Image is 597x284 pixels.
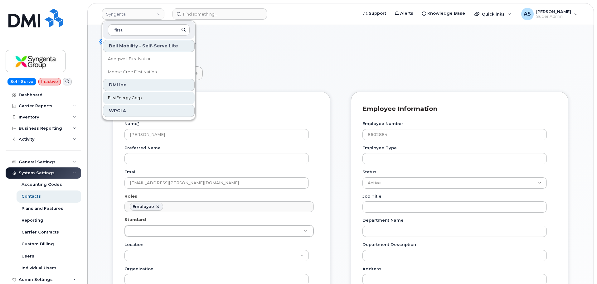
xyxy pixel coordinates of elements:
[108,95,142,101] span: FirstEnergy Corp
[99,36,582,47] h1: Special Contacts
[362,217,404,223] label: Department Name
[103,40,195,52] div: Bell Mobility - Self-Serve Lite
[362,169,376,175] label: Status
[362,193,381,199] label: Job Title
[124,105,314,113] h3: General
[362,266,381,272] label: Address
[103,105,195,117] div: WPCI 4
[103,53,195,65] a: Abegweit First Nation
[124,193,137,199] label: Roles
[362,242,416,248] label: Department Description
[362,145,397,151] label: Employee Type
[108,69,157,75] span: Moose Cree First Nation
[124,242,143,248] label: Location
[362,121,403,127] label: Employee Number
[138,121,139,126] abbr: required
[124,169,137,175] label: Email
[103,79,195,91] div: DMI Inc
[103,92,195,104] a: FirstEnergy Corp
[124,217,146,223] label: Standard
[124,266,153,272] label: Organization
[103,66,195,78] a: Moose Cree First Nation
[108,56,152,62] span: Abegweit First Nation
[133,204,154,209] div: Employee
[108,24,190,36] input: Search
[124,145,161,151] label: Preferred Name
[362,105,552,113] h3: Employee Information
[124,121,139,127] label: Name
